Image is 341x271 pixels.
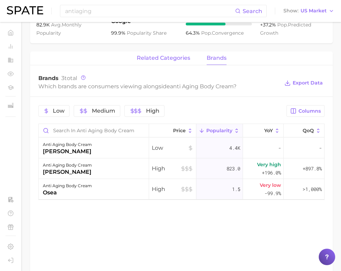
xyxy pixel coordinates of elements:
button: anti aging body creamoseaHigh1.5Very low-99.9%>1,000% [39,179,324,200]
span: Search [243,8,262,14]
div: anti aging body cream [43,161,92,169]
div: [PERSON_NAME] [43,168,92,176]
button: ShowUS Market [282,7,336,15]
span: monthly popularity [36,22,82,36]
span: Very low [260,181,281,189]
button: Price [149,124,196,137]
div: anti aging body cream [43,182,92,190]
span: Export Data [293,80,323,86]
span: High [152,165,193,173]
span: 823.0 [227,165,240,173]
button: anti aging body cream[PERSON_NAME]Low4.4k-- [39,138,324,158]
abbr: average [51,22,62,28]
div: Which brands are consumers viewing alongside ? [38,82,279,91]
a: Log out. Currently logged in with e-mail sophiah@beekman1802.com. [5,255,16,266]
div: 6 / 10 [186,23,252,25]
span: - [319,144,322,152]
span: total [61,75,77,81]
span: predicted growth [260,22,311,36]
button: YoY [243,124,284,137]
span: YoY [264,128,273,133]
span: 99.9% [111,30,127,36]
div: osea [43,189,92,197]
abbr: popularity index [277,22,288,28]
span: +196.0% [262,169,281,177]
span: Popularity [206,128,232,133]
span: Columns [299,108,321,114]
span: - [278,144,281,152]
span: 1.5 [232,185,240,193]
span: +897.8% [303,165,322,173]
button: Export Data [283,78,325,88]
div: anti aging body cream [43,140,92,149]
abbr: popularity index [201,30,212,36]
div: [PERSON_NAME] [43,147,92,156]
span: anti aging body cream [170,83,233,90]
span: popularity share [127,30,167,36]
span: 3 [61,75,64,81]
span: >1,000% [303,186,322,192]
span: Low [152,144,193,152]
span: Brands [38,75,59,81]
img: SPATE [7,6,43,14]
button: anti aging body cream[PERSON_NAME]High823.0Very high+196.0%+897.8% [39,158,324,179]
span: High [146,108,159,114]
span: QoQ [303,128,314,133]
button: QoQ [284,124,324,137]
span: 82.9k [36,22,51,28]
button: Columns [287,105,325,117]
span: -99.9% [265,189,281,197]
span: convergence [201,30,244,36]
span: +37.2% [260,22,277,28]
span: brands [207,55,227,61]
span: US Market [301,9,327,13]
span: Medium [92,108,115,114]
span: related categories [137,55,190,61]
input: Search here for a brand, industry, or ingredient [64,5,235,17]
span: Low [53,108,64,114]
span: Price [173,128,186,133]
span: 64.3% [186,30,201,36]
input: Search in anti aging body cream [39,124,149,137]
span: Very high [257,160,281,169]
button: Popularity [196,124,243,137]
span: High [152,185,193,193]
span: Show [283,9,299,13]
span: 4.4k [229,144,240,152]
